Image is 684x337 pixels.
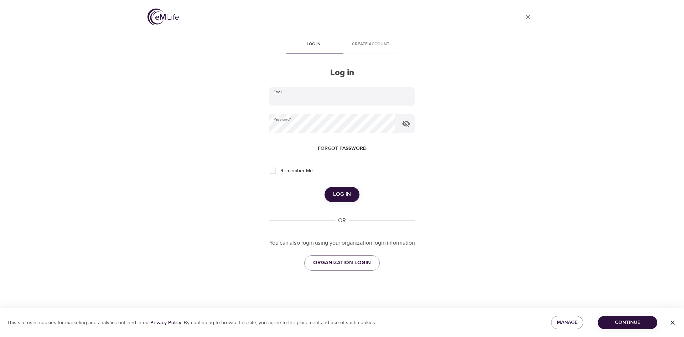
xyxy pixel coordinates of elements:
button: Forgot password [315,142,369,155]
span: Manage [557,318,577,327]
button: Continue [598,316,657,329]
img: logo [147,9,179,25]
span: Forgot password [318,144,367,153]
h2: Log in [269,68,415,78]
div: OR [335,216,349,225]
button: Log in [325,187,359,202]
span: Continue [603,318,652,327]
a: close [519,9,537,26]
span: Create account [346,41,395,48]
button: Manage [551,316,583,329]
p: You can also login using your organization login information [269,239,415,247]
span: Log in [289,41,338,48]
a: Privacy Policy [150,320,181,326]
span: ORGANIZATION LOGIN [313,258,371,267]
a: ORGANIZATION LOGIN [304,255,380,270]
span: Log in [333,190,351,199]
span: Remember Me [280,167,313,175]
div: disabled tabs example [269,36,415,53]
